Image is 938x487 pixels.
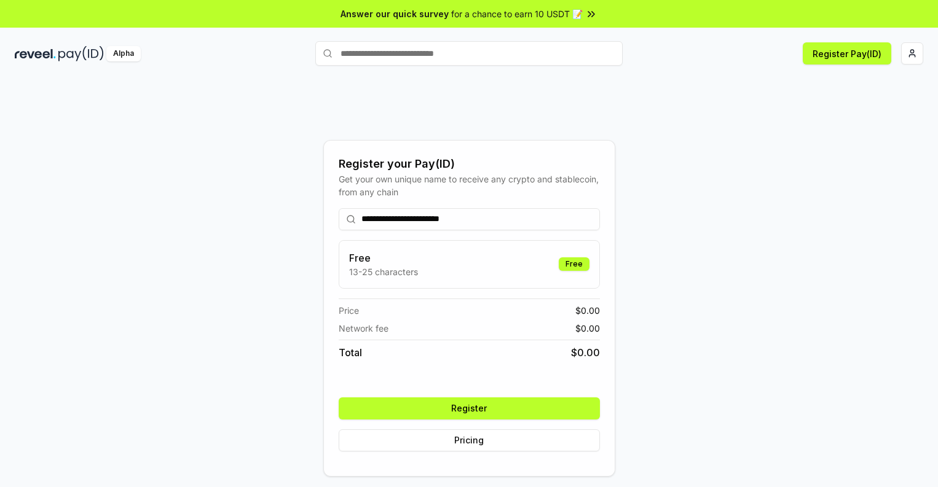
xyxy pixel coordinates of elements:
[575,322,600,335] span: $ 0.00
[803,42,891,64] button: Register Pay(ID)
[339,173,600,198] div: Get your own unique name to receive any crypto and stablecoin, from any chain
[339,304,359,317] span: Price
[341,7,449,20] span: Answer our quick survey
[106,46,141,61] div: Alpha
[58,46,104,61] img: pay_id
[451,7,583,20] span: for a chance to earn 10 USDT 📝
[15,46,56,61] img: reveel_dark
[339,345,362,360] span: Total
[559,257,589,271] div: Free
[339,397,600,419] button: Register
[339,429,600,451] button: Pricing
[339,322,388,335] span: Network fee
[339,155,600,173] div: Register your Pay(ID)
[571,345,600,360] span: $ 0.00
[575,304,600,317] span: $ 0.00
[349,265,418,278] p: 13-25 characters
[349,251,418,265] h3: Free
